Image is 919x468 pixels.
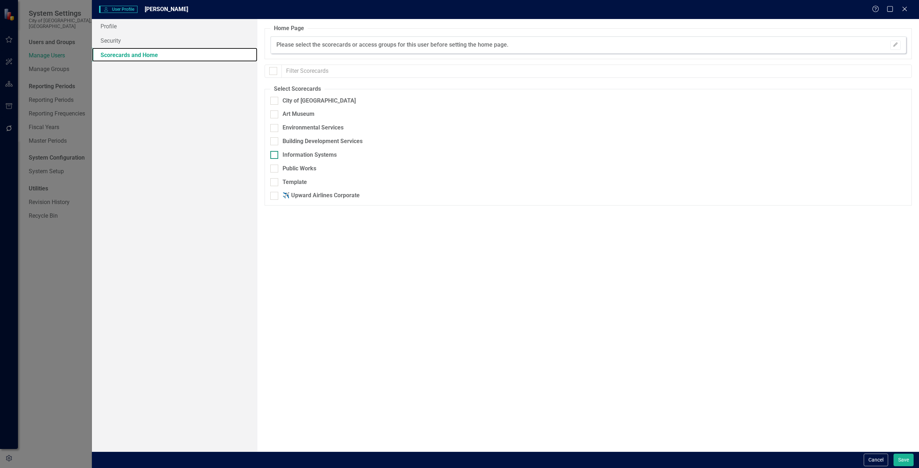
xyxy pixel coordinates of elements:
[283,178,307,186] div: Template
[283,124,344,132] div: Environmental Services
[270,24,308,33] legend: Home Page
[894,454,914,466] button: Save
[283,137,363,146] div: Building Development Services
[283,151,337,159] div: Information Systems
[283,165,316,173] div: Public Works
[283,97,356,105] div: City of [GEOGRAPHIC_DATA]
[281,65,912,78] input: Filter Scorecards
[270,85,325,93] legend: Select Scorecards
[283,110,314,118] div: Art Museum
[145,6,188,13] span: [PERSON_NAME]
[92,33,257,48] a: Security
[99,6,137,13] span: User Profile
[890,41,901,50] button: Please Save To Continue
[92,48,257,62] a: Scorecards and Home
[276,41,508,49] div: Please select the scorecards or access groups for this user before setting the home page.
[283,192,360,200] div: ✈️ Upward Airlines Corporate
[92,19,257,33] a: Profile
[864,454,888,466] button: Cancel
